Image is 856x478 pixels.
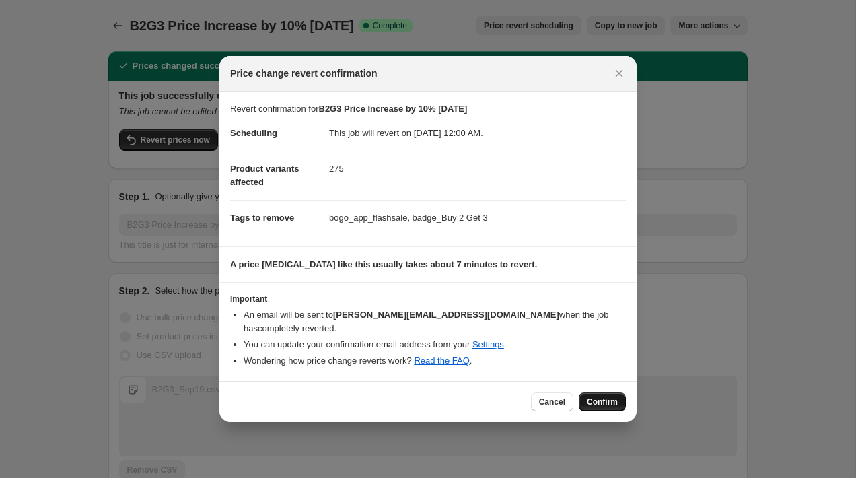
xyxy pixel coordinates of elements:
[333,310,559,320] b: [PERSON_NAME][EMAIL_ADDRESS][DOMAIN_NAME]
[230,67,378,80] span: Price change revert confirmation
[414,355,469,366] a: Read the FAQ
[587,397,618,407] span: Confirm
[230,164,299,187] span: Product variants affected
[610,64,629,83] button: Close
[230,128,277,138] span: Scheduling
[230,294,626,304] h3: Important
[319,104,468,114] b: B2G3 Price Increase by 10% [DATE]
[244,354,626,368] li: Wondering how price change reverts work? .
[230,102,626,116] p: Revert confirmation for
[329,151,626,186] dd: 275
[539,397,565,407] span: Cancel
[244,338,626,351] li: You can update your confirmation email address from your .
[329,200,626,236] dd: bogo_app_flashsale, badge_Buy 2 Get 3
[531,392,573,411] button: Cancel
[472,339,504,349] a: Settings
[244,308,626,335] li: An email will be sent to when the job has completely reverted .
[579,392,626,411] button: Confirm
[230,259,537,269] b: A price [MEDICAL_DATA] like this usually takes about 7 minutes to revert.
[329,116,626,151] dd: This job will revert on [DATE] 12:00 AM.
[230,213,294,223] span: Tags to remove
